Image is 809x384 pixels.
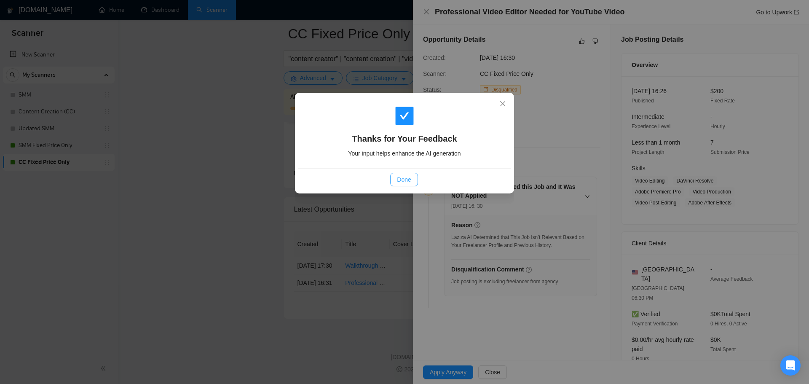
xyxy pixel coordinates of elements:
[397,175,411,184] span: Done
[348,150,461,157] span: Your input helps enhance the AI generation
[499,100,506,107] span: close
[780,355,801,376] div: Open Intercom Messenger
[308,133,501,145] h4: Thanks for Your Feedback
[491,93,514,115] button: Close
[390,173,418,186] button: Done
[394,106,415,126] span: check-square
